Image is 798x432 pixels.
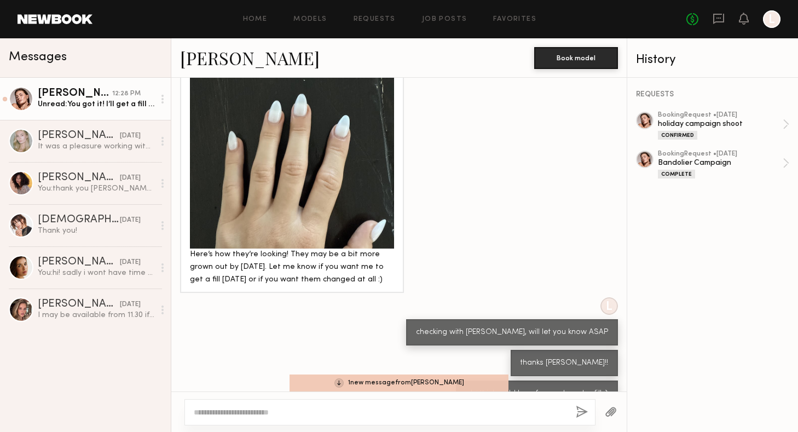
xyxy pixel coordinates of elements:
a: Favorites [493,16,536,23]
a: Job Posts [422,16,467,23]
button: Book model [534,47,618,69]
div: [DATE] [120,173,141,183]
div: [PERSON_NAME] [38,257,120,268]
div: Confirmed [658,131,697,140]
div: [DATE] [120,131,141,141]
span: Messages [9,51,67,64]
div: Here’s how they’re looking! They may be a bit more grown out by [DATE]. Let me know if you want m... [190,249,394,286]
a: bookingRequest •[DATE]Bandolier CampaignComplete [658,151,789,178]
div: Unread: You got it! I’ll get a fill [DATE] or [DATE] so they are fresh :) I’m booked the 8th-10th... [38,99,154,110]
div: [DATE] [120,257,141,268]
div: Complete [658,170,695,178]
div: thanks [PERSON_NAME]!! [521,357,608,370]
div: [PERSON_NAME] [38,172,120,183]
div: REQUESTS [636,91,789,99]
div: 1 new message from [PERSON_NAME] [290,375,508,391]
a: L [763,10,780,28]
div: ok i think we'd love for you to get a fill :) [466,388,608,400]
div: booking Request • [DATE] [658,112,783,119]
div: checking with [PERSON_NAME], will let you know ASAP [416,326,608,339]
div: [DATE] [120,299,141,310]
a: Book model [534,53,618,62]
div: I may be available from 11.30 if that helps [38,310,154,320]
div: [PERSON_NAME] [38,88,112,99]
div: You: thank you [PERSON_NAME]!!! you were so so great [38,183,154,194]
div: 12:28 PM [112,89,141,99]
div: [PERSON_NAME] [38,130,120,141]
a: [PERSON_NAME] [180,46,320,70]
div: holiday campaign shoot [658,119,783,129]
div: Thank you! [38,226,154,236]
div: [DATE] [120,215,141,226]
div: History [636,54,789,66]
a: bookingRequest •[DATE]holiday campaign shootConfirmed [658,112,789,140]
div: [DEMOGRAPHIC_DATA][PERSON_NAME] [38,215,120,226]
div: [PERSON_NAME] [38,299,120,310]
a: Home [243,16,268,23]
div: booking Request • [DATE] [658,151,783,158]
a: Models [293,16,327,23]
div: It was a pleasure working with all of you😊💕 Hope to see you again soon! [38,141,154,152]
a: Requests [354,16,396,23]
div: You: hi! sadly i wont have time this week. Let us know when youre back and want to swing by the o... [38,268,154,278]
div: Bandolier Campaign [658,158,783,168]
